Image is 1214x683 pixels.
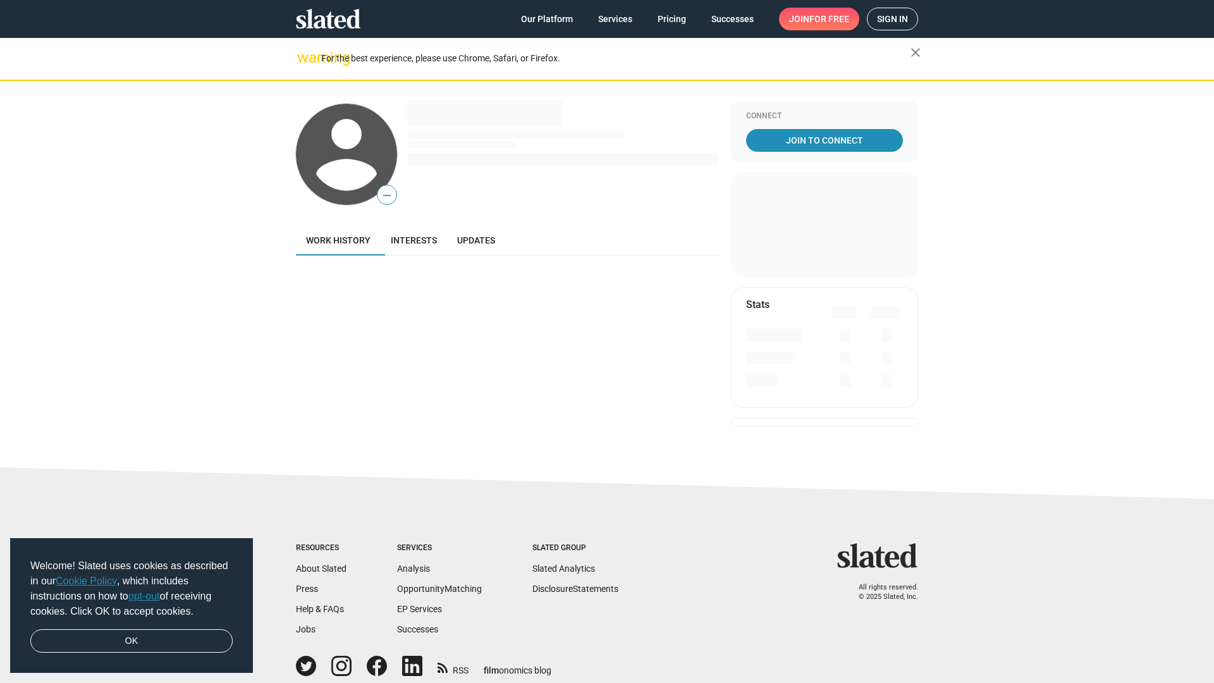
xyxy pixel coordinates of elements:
[779,8,859,30] a: Joinfor free
[711,8,754,30] span: Successes
[306,235,371,245] span: Work history
[532,584,618,594] a: DisclosureStatements
[658,8,686,30] span: Pricing
[789,8,849,30] span: Join
[746,111,903,121] div: Connect
[296,584,318,594] a: Press
[484,665,499,675] span: film
[867,8,918,30] a: Sign in
[296,563,346,574] a: About Slated
[447,225,505,255] a: Updates
[10,538,253,674] div: cookieconsent
[532,563,595,574] a: Slated Analytics
[588,8,642,30] a: Services
[391,235,437,245] span: Interests
[30,558,233,619] span: Welcome! Slated uses cookies as described in our , which includes instructions on how to of recei...
[377,187,396,204] span: —
[701,8,764,30] a: Successes
[397,543,482,553] div: Services
[647,8,696,30] a: Pricing
[521,8,573,30] span: Our Platform
[457,235,495,245] span: Updates
[532,543,618,553] div: Slated Group
[297,50,312,65] mat-icon: warning
[397,563,430,574] a: Analysis
[56,575,117,586] a: Cookie Policy
[296,604,344,614] a: Help & FAQs
[296,225,381,255] a: Work history
[511,8,583,30] a: Our Platform
[397,584,482,594] a: OpportunityMatching
[484,655,551,677] a: filmonomics blog
[296,543,346,553] div: Resources
[296,624,316,634] a: Jobs
[438,657,469,677] a: RSS
[746,129,903,152] a: Join To Connect
[809,8,849,30] span: for free
[397,624,438,634] a: Successes
[845,583,918,601] p: All rights reserved. © 2025 Slated, Inc.
[30,629,233,653] a: dismiss cookie message
[746,298,769,311] mat-card-title: Stats
[397,604,442,614] a: EP Services
[749,129,900,152] span: Join To Connect
[598,8,632,30] span: Services
[381,225,447,255] a: Interests
[877,8,908,30] span: Sign in
[321,50,910,67] div: For the best experience, please use Chrome, Safari, or Firefox.
[128,591,160,601] a: opt-out
[908,45,923,60] mat-icon: close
